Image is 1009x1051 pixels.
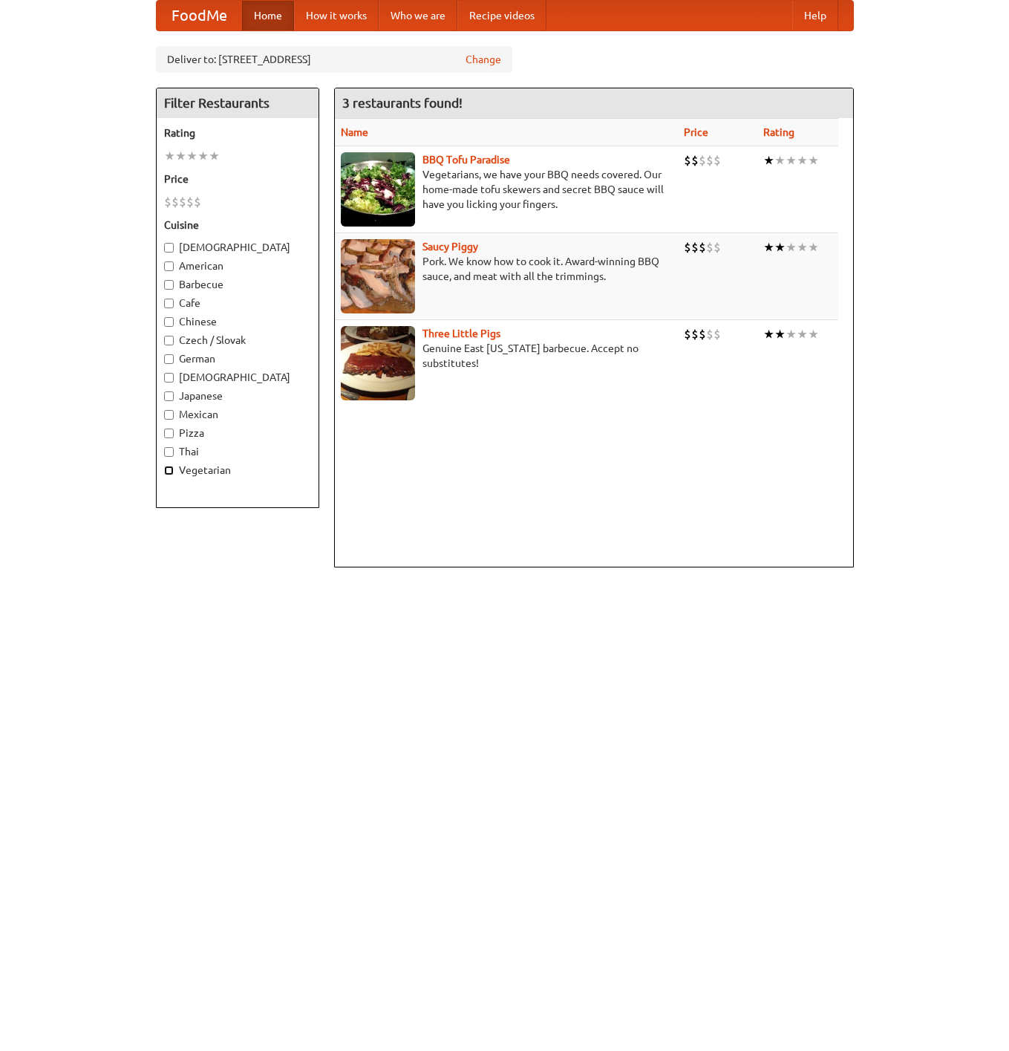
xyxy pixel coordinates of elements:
li: $ [699,239,706,256]
li: ★ [786,239,797,256]
a: BBQ Tofu Paradise [422,154,510,166]
li: $ [691,239,699,256]
label: German [164,351,311,366]
li: ★ [797,239,808,256]
li: $ [684,152,691,169]
li: ★ [774,152,786,169]
li: $ [164,194,172,210]
a: How it works [294,1,379,30]
a: Who we are [379,1,457,30]
a: Price [684,126,708,138]
label: Barbecue [164,277,311,292]
input: Czech / Slovak [164,336,174,345]
li: $ [706,152,714,169]
a: Rating [763,126,794,138]
input: Barbecue [164,280,174,290]
li: ★ [786,326,797,342]
h5: Price [164,172,311,186]
label: Chinese [164,314,311,329]
li: ★ [808,152,819,169]
li: ★ [763,239,774,256]
p: Pork. We know how to cook it. Award-winning BBQ sauce, and meat with all the trimmings. [341,254,672,284]
input: [DEMOGRAPHIC_DATA] [164,243,174,253]
ng-pluralize: 3 restaurants found! [342,96,463,110]
li: $ [684,239,691,256]
li: ★ [797,152,808,169]
li: $ [699,326,706,342]
input: Chinese [164,317,174,327]
a: Three Little Pigs [422,328,500,339]
li: $ [194,194,201,210]
li: $ [714,152,721,169]
li: $ [186,194,194,210]
li: $ [714,239,721,256]
img: littlepigs.jpg [341,326,415,400]
h5: Rating [164,126,311,140]
input: Japanese [164,391,174,401]
label: [DEMOGRAPHIC_DATA] [164,240,311,255]
li: ★ [786,152,797,169]
li: ★ [808,239,819,256]
li: ★ [774,326,786,342]
input: American [164,261,174,271]
input: Vegetarian [164,466,174,475]
li: ★ [209,148,220,164]
li: ★ [763,326,774,342]
input: [DEMOGRAPHIC_DATA] [164,373,174,383]
h5: Cuisine [164,218,311,232]
li: $ [691,326,699,342]
a: Recipe videos [457,1,546,30]
input: Cafe [164,299,174,308]
a: Help [792,1,838,30]
img: tofuparadise.jpg [341,152,415,227]
label: Pizza [164,426,311,440]
li: ★ [774,239,786,256]
a: Saucy Piggy [422,241,478,253]
li: ★ [164,148,175,164]
div: Deliver to: [STREET_ADDRESS] [156,46,512,73]
li: $ [172,194,179,210]
li: ★ [197,148,209,164]
input: Mexican [164,410,174,420]
li: ★ [797,326,808,342]
img: saucy.jpg [341,239,415,313]
input: Thai [164,447,174,457]
li: $ [684,326,691,342]
label: Cafe [164,296,311,310]
li: ★ [808,326,819,342]
li: $ [706,326,714,342]
li: $ [691,152,699,169]
label: Czech / Slovak [164,333,311,348]
label: Thai [164,444,311,459]
label: American [164,258,311,273]
label: Japanese [164,388,311,403]
li: $ [179,194,186,210]
input: Pizza [164,429,174,438]
h4: Filter Restaurants [157,88,319,118]
a: Change [466,52,501,67]
p: Genuine East [US_STATE] barbecue. Accept no substitutes! [341,341,672,371]
li: ★ [763,152,774,169]
a: Name [341,126,368,138]
li: $ [714,326,721,342]
input: German [164,354,174,364]
li: ★ [175,148,186,164]
label: [DEMOGRAPHIC_DATA] [164,370,311,385]
label: Vegetarian [164,463,311,478]
li: $ [706,239,714,256]
label: Mexican [164,407,311,422]
li: $ [699,152,706,169]
li: ★ [186,148,197,164]
a: FoodMe [157,1,242,30]
p: Vegetarians, we have your BBQ needs covered. Our home-made tofu skewers and secret BBQ sauce will... [341,167,672,212]
a: Home [242,1,294,30]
